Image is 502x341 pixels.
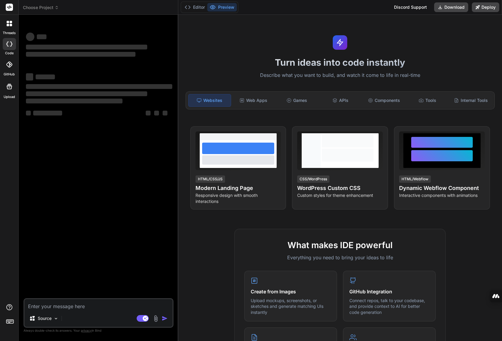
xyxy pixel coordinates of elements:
[349,288,429,295] h4: GitHub Integration
[195,184,281,192] h4: Modern Landing Page
[276,94,318,107] div: Games
[4,94,15,99] label: Upload
[232,94,275,107] div: Web Apps
[38,315,52,321] p: Source
[207,3,237,11] button: Preview
[182,57,498,68] h1: Turn ideas into code instantly
[363,94,405,107] div: Components
[5,51,14,56] label: code
[244,254,436,261] p: Everything you need to bring your ideas to life
[450,94,492,107] div: Internal Tools
[33,111,62,115] span: ‌
[399,175,431,183] div: HTML/Webflow
[81,329,92,332] span: privacy
[251,298,331,315] p: Upload mockups, screenshots, or sketches and generate matching UIs instantly
[37,34,46,39] span: ‌
[26,91,147,96] span: ‌
[182,71,498,79] p: Describe what you want to build, and watch it come to life in real-time
[188,94,231,107] div: Websites
[26,45,147,49] span: ‌
[399,184,485,192] h4: Dynamic Webflow Component
[297,192,383,198] p: Custom styles for theme enhancement
[26,111,31,115] span: ‌
[472,2,499,12] button: Deploy
[319,94,361,107] div: APIs
[251,288,331,295] h4: Create from Images
[399,192,485,198] p: Interactive components with animations
[36,74,55,79] span: ‌
[26,99,122,103] span: ‌
[4,72,15,77] label: GitHub
[195,192,281,204] p: Responsive design with smooth interactions
[23,5,59,11] span: Choose Project
[390,2,431,12] div: Discord Support
[26,52,135,57] span: ‌
[297,175,329,183] div: CSS/WordPress
[195,175,225,183] div: HTML/CSS/JS
[163,111,167,115] span: ‌
[406,94,449,107] div: Tools
[152,315,159,322] img: attachment
[154,111,159,115] span: ‌
[182,3,207,11] button: Editor
[26,84,172,89] span: ‌
[146,111,151,115] span: ‌
[26,33,34,41] span: ‌
[53,316,59,321] img: Pick Models
[434,2,468,12] button: Download
[24,328,173,333] p: Always double-check its answers. Your in Bind
[26,73,33,81] span: ‌
[3,30,16,36] label: threads
[244,239,436,251] h2: What makes IDE powerful
[162,315,168,321] img: icon
[297,184,383,192] h4: WordPress Custom CSS
[349,298,429,315] p: Connect repos, talk to your codebase, and provide context to AI for better code generation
